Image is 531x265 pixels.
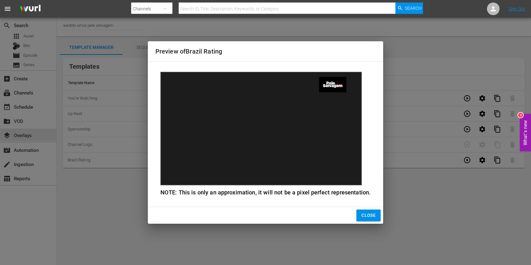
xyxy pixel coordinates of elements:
button: Close [356,210,381,221]
span: Close [361,211,376,219]
a: Sign Out [509,6,525,11]
div: NOTE: This is only an approximation, it will not be a pixel perfect representation. [160,188,371,197]
button: Open Feedback Widget [520,114,531,151]
span: Search [405,3,422,14]
img: default_v4.png [319,77,346,92]
img: ans4CAIJ8jUAAAAAAAAAAAAAAAAAAAAAAAAgQb4GAAAAAAAAAAAAAAAAAAAAAAAAJMjXAAAAAAAAAAAAAAAAAAAAAAAAgAT5G... [15,2,45,16]
span: menu [4,5,11,13]
h2: Preview of Brazil Rating [155,46,376,56]
div: 3 [518,112,523,118]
